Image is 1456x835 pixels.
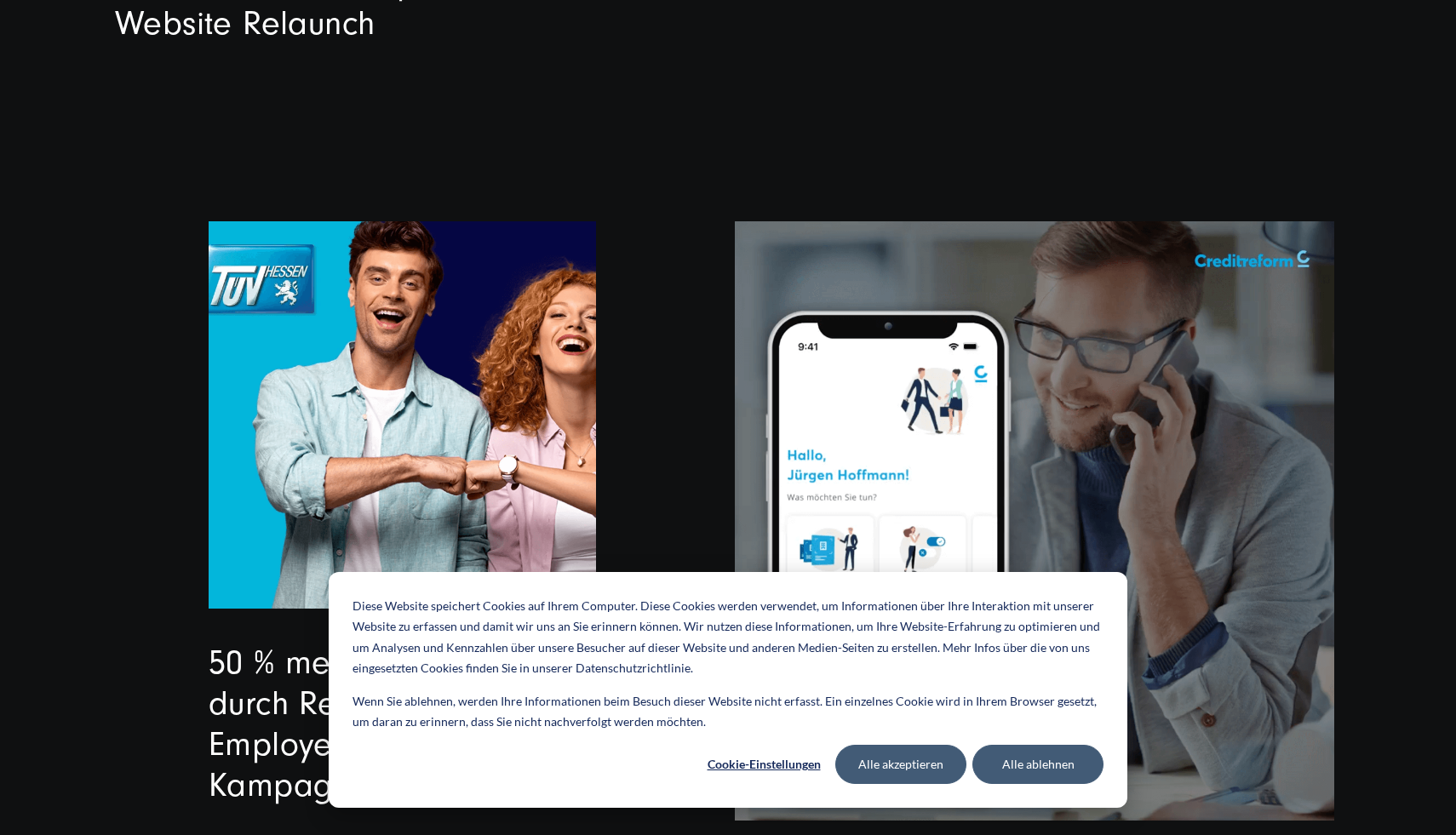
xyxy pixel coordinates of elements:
[353,691,1103,733] p: Wenn Sie ablehnen, werden Ihre Informationen beim Besuch dieser Website nicht erfasst. Ein einzel...
[209,643,573,804] a: 50 % mehr Bewerbungen durch Recruiting & Employer Branding Kampagne
[972,745,1103,784] button: Alle ablehnen
[698,745,829,784] button: Cookie-Einstellungen
[835,745,966,784] button: Alle akzeptieren
[329,572,1127,808] div: Cookie banner
[353,596,1103,679] p: Diese Website speichert Cookies auf Ihrem Computer. Diese Cookies werden verwendet, um Informatio...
